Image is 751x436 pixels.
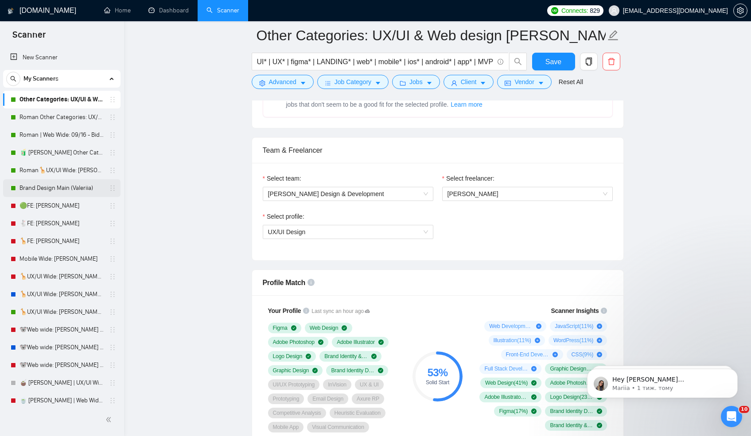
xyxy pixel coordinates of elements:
[734,7,747,14] span: setting
[19,215,104,232] a: 🐇FE: [PERSON_NAME]
[273,395,300,402] span: Prototyping
[555,323,593,330] span: JavaScript ( 11 %)
[506,351,549,358] span: Front-End Development ( 9 %)
[536,324,541,329] span: plus-circle
[331,367,374,374] span: Brand Identity Design
[273,381,315,388] span: UI/UX Prototyping
[412,367,463,378] div: 53 %
[109,202,116,209] span: holder
[375,80,381,86] span: caret-down
[19,144,104,162] a: 🧃 [PERSON_NAME] Other Categories 09.12: UX/UI & Web design
[19,179,104,197] a: Brand Design Main (Valeriia)
[19,321,104,339] a: 🐨Web wide: [PERSON_NAME] 03/07 old але перест на веб проф
[19,286,104,303] a: 🦒UX/UI Wide: [PERSON_NAME] 03/07 portfolio
[300,80,306,86] span: caret-down
[461,77,477,87] span: Client
[3,49,121,66] li: New Scanner
[23,70,58,88] span: My Scanners
[550,379,593,386] span: Adobe Photoshop ( 33 %)
[328,381,346,388] span: InVision
[19,91,104,108] a: Other Categories: UX/UI & Web design [PERSON_NAME]
[307,279,315,286] span: info-circle
[531,380,537,386] span: check-circle
[109,362,116,369] span: holder
[360,381,379,388] span: UX & UI
[39,34,153,42] p: Message from Mariia, sent 1 тиж. тому
[8,4,14,18] img: logo
[268,307,301,314] span: Your Profile
[273,424,299,431] span: Mobile App
[335,77,371,87] span: Job Category
[109,149,116,156] span: holder
[104,7,131,14] a: homeHome
[574,350,751,412] iframe: To enrich screen reader interactions, please activate Accessibility in Grammarly extension settings
[19,108,104,126] a: Roman Other Categories: UX/UI & Web design copy [PERSON_NAME]
[550,422,593,429] span: Brand Identity & Guidelines ( 7 %)
[451,80,457,86] span: user
[257,56,494,67] input: Search Freelance Jobs...
[312,395,343,402] span: Email Design
[514,77,534,87] span: Vendor
[601,308,607,314] span: info-circle
[206,7,239,14] a: searchScanner
[19,250,104,268] a: Mobile Wide: [PERSON_NAME]
[484,365,528,372] span: Full Stack Development ( 9 %)
[400,80,406,86] span: folder
[310,324,339,332] span: Web Design
[447,190,498,197] span: [PERSON_NAME]
[444,75,494,89] button: userClientcaret-down
[378,368,383,373] span: check-circle
[531,366,537,371] span: plus-circle
[5,28,53,47] span: Scanner
[505,80,511,86] span: idcard
[337,339,375,346] span: Adobe Illustrator
[109,326,116,333] span: holder
[485,379,528,386] span: Web Design ( 41 %)
[109,255,116,262] span: holder
[273,367,309,374] span: Graphic Design
[550,408,593,415] span: Brand Identity Design ( 13 %)
[268,228,306,235] span: UX/UI Design
[273,324,288,332] span: Figma
[531,394,537,400] span: check-circle
[311,307,370,316] span: Last sync an hour ago
[257,24,606,46] input: Scanner name...
[409,77,423,87] span: Jobs
[489,323,533,330] span: Web Development ( 22 %)
[267,212,304,221] span: Select profile:
[550,394,593,401] span: Logo Design ( 23 %)
[535,338,540,343] span: plus-circle
[553,352,558,357] span: plus-circle
[531,409,537,414] span: check-circle
[269,77,296,87] span: Advanced
[109,96,116,103] span: holder
[607,30,619,41] span: edit
[263,279,306,286] span: Profile Match
[268,187,428,201] span: Devera Design & Development
[19,126,104,144] a: Roman | Web Wide: 09/16 - Bid in Range
[559,77,583,87] a: Reset All
[510,58,526,66] span: search
[553,337,593,344] span: WordPress ( 11 %)
[597,338,602,343] span: plus-circle
[550,365,593,372] span: Graphic Design ( 62 %)
[303,308,309,314] span: info-circle
[572,351,594,358] span: CSS ( 9 %)
[509,53,527,70] button: search
[109,344,116,351] span: holder
[426,80,432,86] span: caret-down
[259,80,265,86] span: setting
[317,75,389,89] button: barsJob Categorycaret-down
[611,8,617,14] span: user
[580,53,598,70] button: copy
[412,380,463,385] div: Solid Start
[19,232,104,250] a: 🦒FE: [PERSON_NAME]
[7,76,20,82] span: search
[603,58,620,66] span: delete
[342,325,347,331] span: check-circle
[484,394,528,401] span: Adobe Illustrator ( 33 %)
[312,368,318,373] span: check-circle
[499,408,528,415] span: Figma ( 17 %)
